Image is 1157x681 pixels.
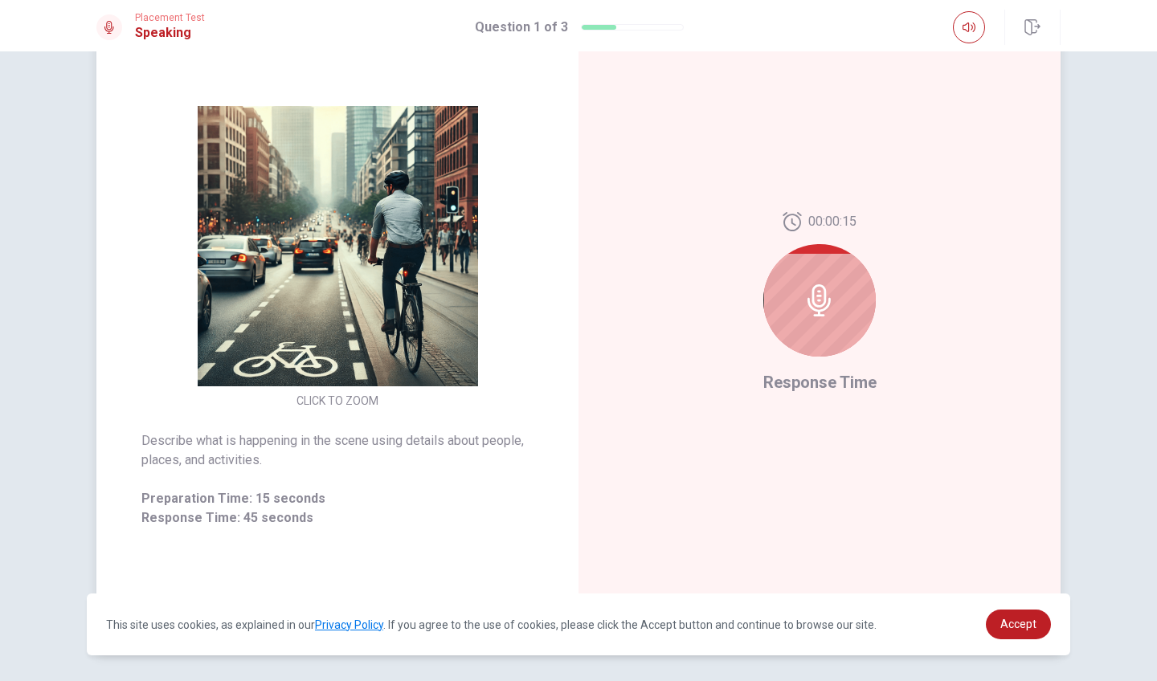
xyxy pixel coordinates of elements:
[135,12,205,23] span: Placement Test
[315,618,383,631] a: Privacy Policy
[475,18,568,37] h1: Question 1 of 3
[87,593,1070,655] div: cookieconsent
[1000,618,1036,630] span: Accept
[290,389,385,412] button: CLICK TO ZOOM
[106,618,877,631] span: This site uses cookies, as explained in our . If you agree to the use of cookies, please click th...
[141,489,534,508] span: Preparation Time: 15 seconds
[808,212,857,231] span: 00:00:15
[141,508,534,528] span: Response Time: 45 seconds
[183,106,492,386] img: [object Object]
[135,23,205,43] h1: Speaking
[141,431,534,470] span: Describe what is happening in the scene using details about people, places, and activities.
[763,373,877,392] span: Response Time
[986,610,1051,639] a: dismiss cookie message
